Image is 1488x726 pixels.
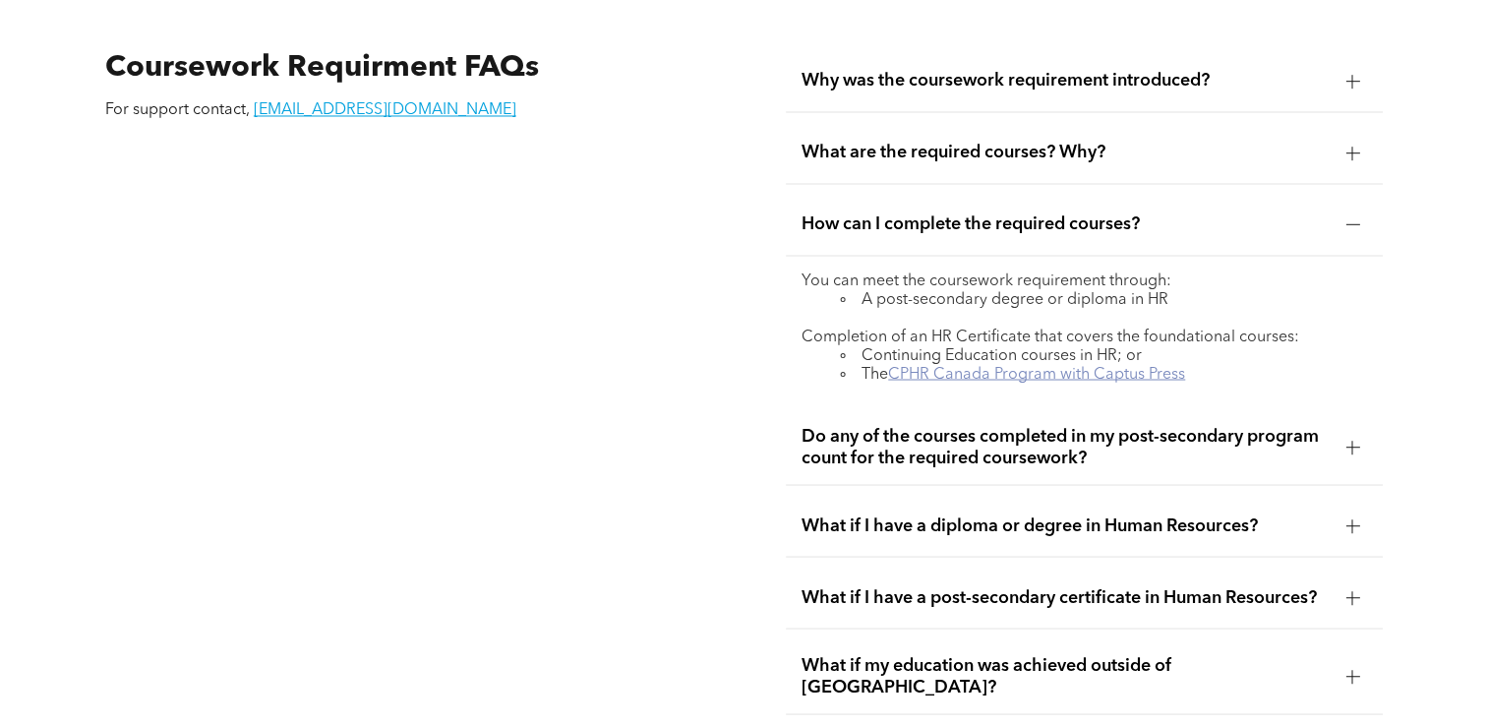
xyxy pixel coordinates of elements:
[105,53,539,83] span: Coursework Requirment FAQs
[802,586,1330,608] span: What if I have a post-secondary certificate in Human Resources?
[105,102,250,118] span: For support contact,
[802,654,1330,697] span: What if my education was achieved outside of [GEOGRAPHIC_DATA]?
[802,272,1367,290] p: You can meet the coursework requirement through:
[841,290,1367,309] li: A post-secondary degree or diploma in HR
[802,514,1330,536] span: What if I have a diploma or degree in Human Resources?
[841,346,1367,365] li: Continuing Education courses in HR; or
[802,213,1330,235] span: How can I complete the required courses?
[802,70,1330,91] span: Why was the coursework requirement introduced?
[254,102,516,118] a: [EMAIL_ADDRESS][DOMAIN_NAME]
[841,365,1367,384] li: The
[802,328,1367,346] p: Completion of an HR Certificate that covers the foundational courses:
[888,366,1185,382] a: CPHR Canada Program with Captus Press
[802,142,1330,163] span: What are the required courses? Why?
[802,425,1330,468] span: Do any of the courses completed in my post-secondary program count for the required coursework?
